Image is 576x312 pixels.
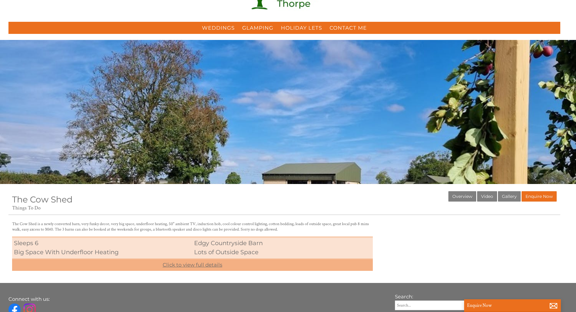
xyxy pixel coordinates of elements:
h3: Connect with us: [8,296,384,302]
a: Things To Do [12,205,41,211]
a: Gallery [498,191,521,202]
a: Weddings [202,25,235,31]
h3: Search: [395,294,561,300]
a: Overview [448,191,476,202]
p: Enquire Now [467,302,558,308]
li: Lots of Outside Space [192,248,373,257]
a: The Cow Shed [12,194,73,205]
a: Click to view full details [12,258,373,271]
input: Search... [395,301,561,310]
li: Sleeps 6 [12,238,192,248]
a: Glamping [242,25,273,31]
li: Big Space With Underfloor Heating [12,248,192,257]
a: Holiday Lets [281,25,322,31]
a: Enquire Now [522,191,557,202]
a: Video [477,191,497,202]
a: Contact Me [330,25,367,31]
p: The Cow Shed is a newly converted barn, very funky decor, very big space, underfloor heating, 50"... [12,221,373,232]
li: Edgy Countryside Barn [192,238,373,248]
